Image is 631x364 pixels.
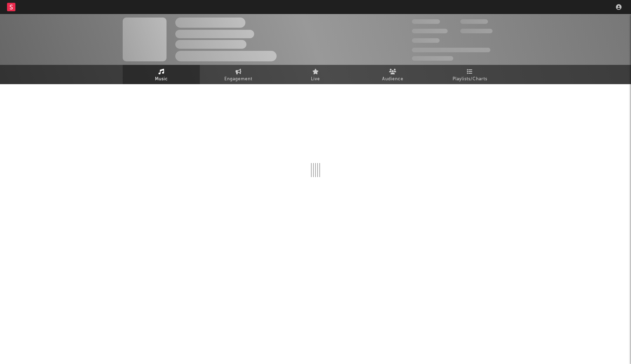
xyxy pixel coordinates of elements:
span: 50,000,000 [412,29,448,33]
a: Live [277,65,354,84]
span: Engagement [224,75,252,83]
span: Audience [382,75,403,83]
a: Engagement [200,65,277,84]
span: 100,000 [460,19,488,24]
span: 50,000,000 Monthly Listeners [412,48,490,52]
span: 100,000 [412,38,440,43]
span: 300,000 [412,19,440,24]
span: Music [155,75,168,83]
span: 1,000,000 [460,29,493,33]
span: Playlists/Charts [453,75,487,83]
a: Music [123,65,200,84]
span: Live [311,75,320,83]
a: Playlists/Charts [431,65,508,84]
span: Jump Score: 85.0 [412,56,453,61]
a: Audience [354,65,431,84]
